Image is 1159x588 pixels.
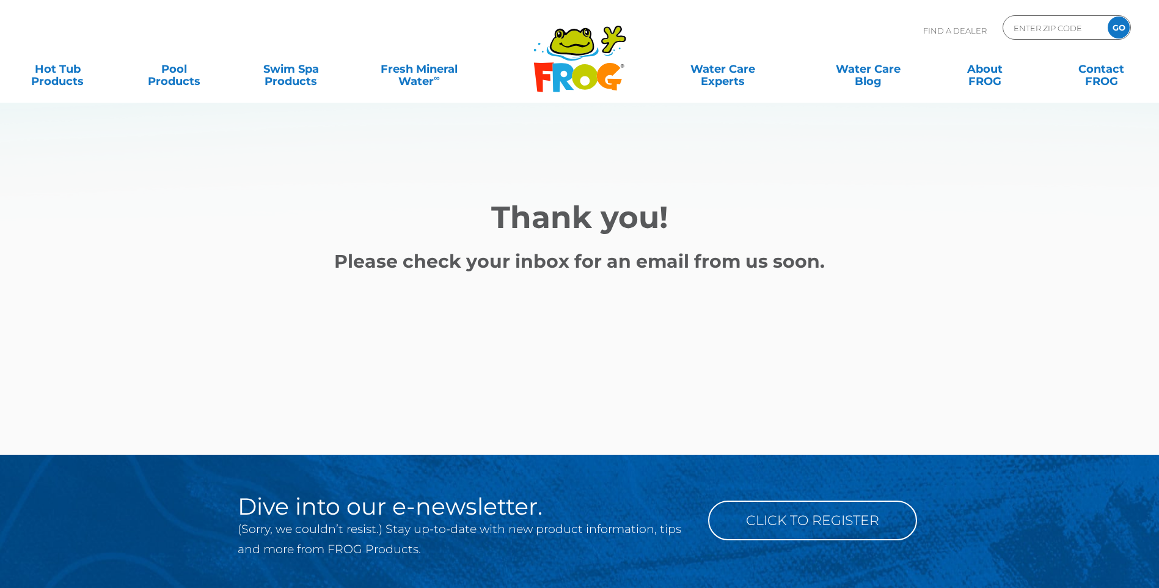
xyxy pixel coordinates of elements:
a: Hot TubProducts [12,57,103,81]
a: Water CareExperts [649,57,797,81]
a: PoolProducts [129,57,220,81]
strong: Thank you! [491,199,668,236]
p: (Sorry, we couldn’t resist.) Stay up-to-date with new product information, tips and more from FRO... [238,519,690,559]
a: ContactFROG [1056,57,1147,81]
a: AboutFROG [939,57,1030,81]
a: Swim SpaProducts [246,57,337,81]
sup: ∞ [434,73,440,83]
p: Find A Dealer [923,15,987,46]
a: Fresh MineralWater∞ [362,57,476,81]
strong: Please check your inbox for an email from us soon. [334,250,825,273]
a: Click to Register [708,501,917,540]
a: Water CareBlog [822,57,913,81]
h2: Dive into our e-newsletter. [238,494,690,519]
input: Zip Code Form [1012,19,1095,37]
input: GO [1108,17,1130,39]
